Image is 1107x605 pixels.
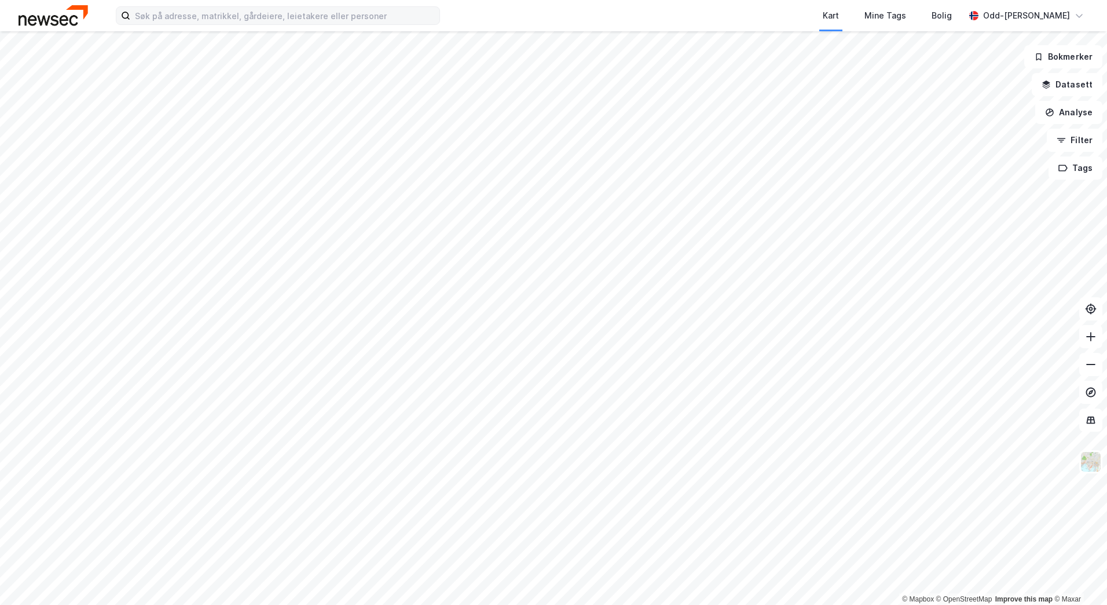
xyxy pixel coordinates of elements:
[932,9,952,23] div: Bolig
[130,7,439,24] input: Søk på adresse, matrikkel, gårdeiere, leietakere eller personer
[864,9,906,23] div: Mine Tags
[19,5,88,25] img: newsec-logo.f6e21ccffca1b3a03d2d.png
[1049,549,1107,605] iframe: Chat Widget
[823,9,839,23] div: Kart
[1049,549,1107,605] div: Kontrollprogram for chat
[983,9,1070,23] div: Odd-[PERSON_NAME]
